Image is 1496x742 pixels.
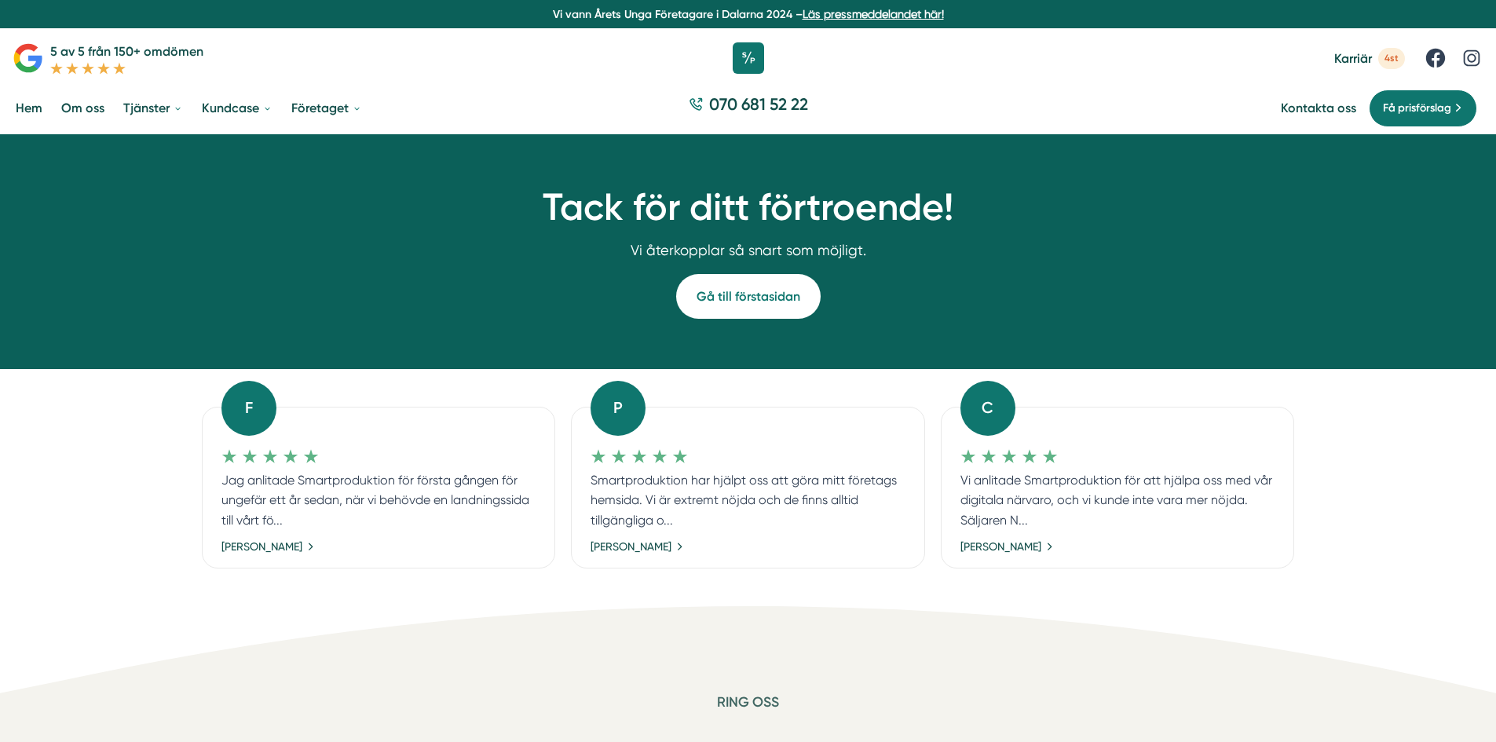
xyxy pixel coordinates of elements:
a: Företaget [288,88,365,128]
a: 070 681 52 22 [682,93,814,123]
p: Jag anlitade Smartproduktion för första gången för ungefär ett år sedan, när vi behövde en landni... [221,470,536,530]
a: Få prisförslag [1369,90,1477,127]
h1: Tack för ditt förtroende! [387,185,1110,230]
div: C [960,381,1015,436]
p: Vi vann Årets Unga Företagare i Dalarna 2024 – [6,6,1490,22]
div: P [591,381,646,436]
p: Vi anlitade Smartproduktion för att hjälpa oss med vår digitala närvaro, och vi kunde inte vara m... [960,470,1275,530]
a: Kontakta oss [1281,101,1356,115]
h6: Ring oss [447,693,1050,723]
p: 5 av 5 från 150+ omdömen [50,42,203,61]
a: Läs pressmeddelandet här! [803,8,944,20]
a: [PERSON_NAME] [960,538,1053,555]
p: Vi återkopplar så snart som möjligt. [387,239,1110,261]
a: [PERSON_NAME] [221,538,314,555]
a: Om oss [58,88,108,128]
a: Gå till förstasidan [676,274,821,319]
p: Smartproduktion har hjälpt oss att göra mitt företags hemsida. Vi är extremt nöjda och de finns a... [591,470,905,530]
div: F [221,381,276,436]
span: 070 681 52 22 [709,93,808,115]
a: Karriär 4st [1334,48,1405,69]
span: Karriär [1334,51,1372,66]
a: [PERSON_NAME] [591,538,683,555]
a: Kundcase [199,88,276,128]
a: Tjänster [120,88,186,128]
a: Hem [13,88,46,128]
span: Få prisförslag [1383,100,1451,117]
span: 4st [1378,48,1405,69]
